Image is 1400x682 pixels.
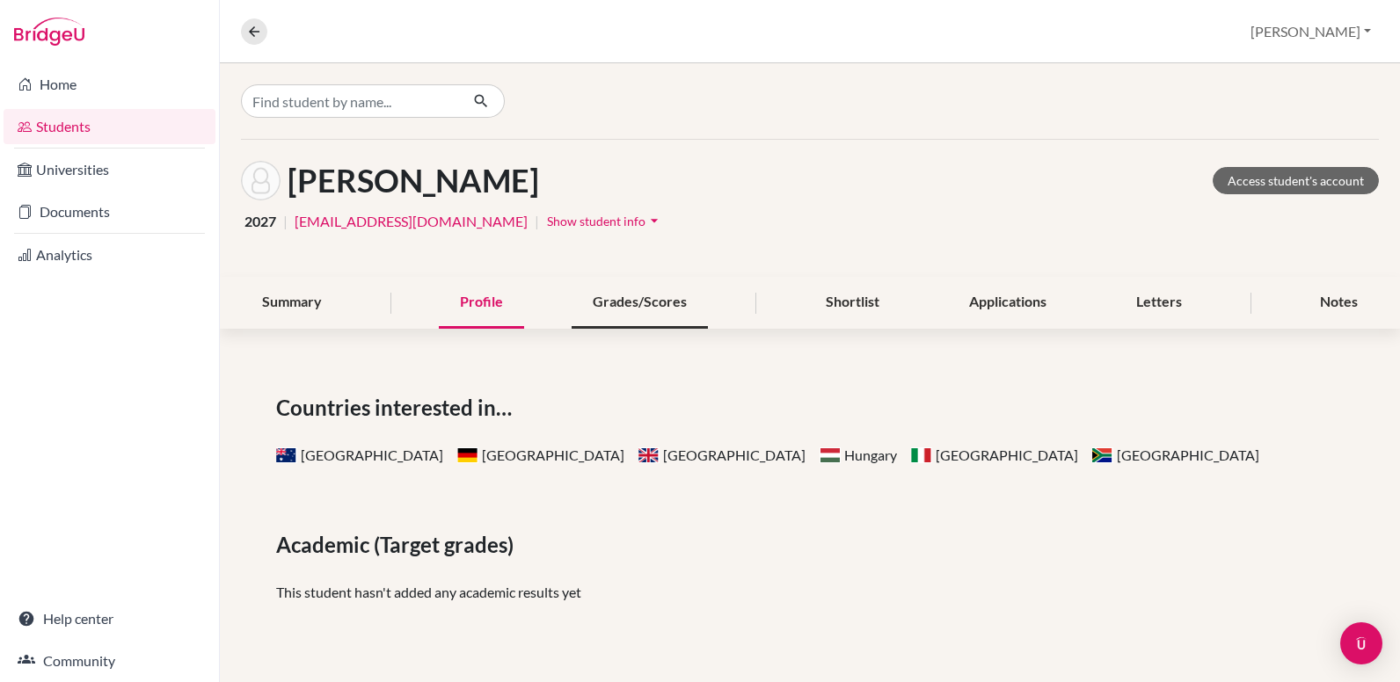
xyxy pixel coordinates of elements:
div: Summary [241,277,343,329]
img: Bridge-U [14,18,84,46]
span: | [535,211,539,232]
span: Show student info [547,214,645,229]
a: Students [4,109,215,144]
span: [GEOGRAPHIC_DATA] [457,446,624,463]
span: Countries interested in… [276,392,519,424]
a: Universities [4,152,215,187]
button: [PERSON_NAME] [1243,15,1379,48]
h1: [PERSON_NAME] [288,162,539,200]
span: Hungary [820,447,841,463]
input: Find student by name... [241,84,459,118]
img: Ashlyn Maria Mucunguzi's avatar [241,161,281,200]
a: Community [4,643,215,678]
span: Germany [457,447,478,463]
span: [GEOGRAPHIC_DATA] [1092,446,1259,463]
div: Notes [1299,277,1379,329]
button: Show student infoarrow_drop_down [546,207,664,235]
a: Documents [4,194,215,229]
a: Analytics [4,237,215,272]
span: Italy [911,447,932,463]
i: arrow_drop_down [645,212,663,229]
a: Access student's account [1213,167,1379,194]
div: Letters [1115,277,1203,329]
a: [EMAIL_ADDRESS][DOMAIN_NAME] [295,211,528,232]
p: This student hasn't added any academic results yet [276,582,1344,603]
a: Home [4,67,215,102]
span: Academic (Target grades) [276,529,521,561]
span: | [283,211,288,232]
span: [GEOGRAPHIC_DATA] [276,446,443,463]
span: South Africa [1092,447,1113,463]
span: United Kingdom [638,447,660,463]
div: Profile [439,277,524,329]
div: Grades/Scores [572,277,708,329]
span: [GEOGRAPHIC_DATA] [638,446,806,463]
div: Open Intercom Messenger [1340,622,1382,664]
span: Hungary [820,446,897,463]
a: Help center [4,601,215,636]
div: Applications [948,277,1068,329]
div: Shortlist [805,277,901,329]
span: Australia [276,447,297,463]
span: 2027 [244,211,276,232]
span: [GEOGRAPHIC_DATA] [911,446,1078,463]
